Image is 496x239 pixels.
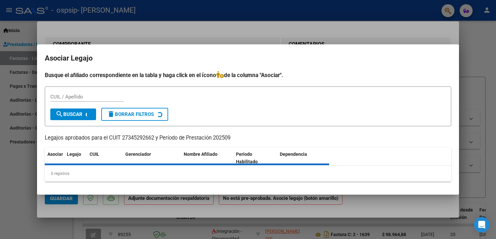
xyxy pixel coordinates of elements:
[107,110,115,118] mat-icon: delete
[107,111,154,117] span: Borrar Filtros
[45,165,451,182] div: 0 registros
[67,152,81,157] span: Legajo
[123,147,181,169] datatable-header-cell: Gerenciador
[64,147,87,169] datatable-header-cell: Legajo
[280,152,307,157] span: Dependencia
[474,217,490,233] div: Open Intercom Messenger
[236,152,258,164] span: Periodo Habilitado
[233,147,277,169] datatable-header-cell: Periodo Habilitado
[87,147,123,169] datatable-header-cell: CUIL
[101,108,168,121] button: Borrar Filtros
[45,134,451,142] p: Legajos aprobados para el CUIT 27345292662 y Período de Prestación 202509
[50,108,96,120] button: Buscar
[90,152,99,157] span: CUIL
[45,147,64,169] datatable-header-cell: Asociar
[47,152,63,157] span: Asociar
[45,52,451,64] h2: Asociar Legajo
[125,152,151,157] span: Gerenciador
[277,147,329,169] datatable-header-cell: Dependencia
[56,110,63,118] mat-icon: search
[45,71,451,79] h4: Busque el afiliado correspondiente en la tabla y haga click en el ícono de la columna "Asociar".
[56,111,82,117] span: Buscar
[184,152,217,157] span: Nombre Afiliado
[181,147,233,169] datatable-header-cell: Nombre Afiliado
